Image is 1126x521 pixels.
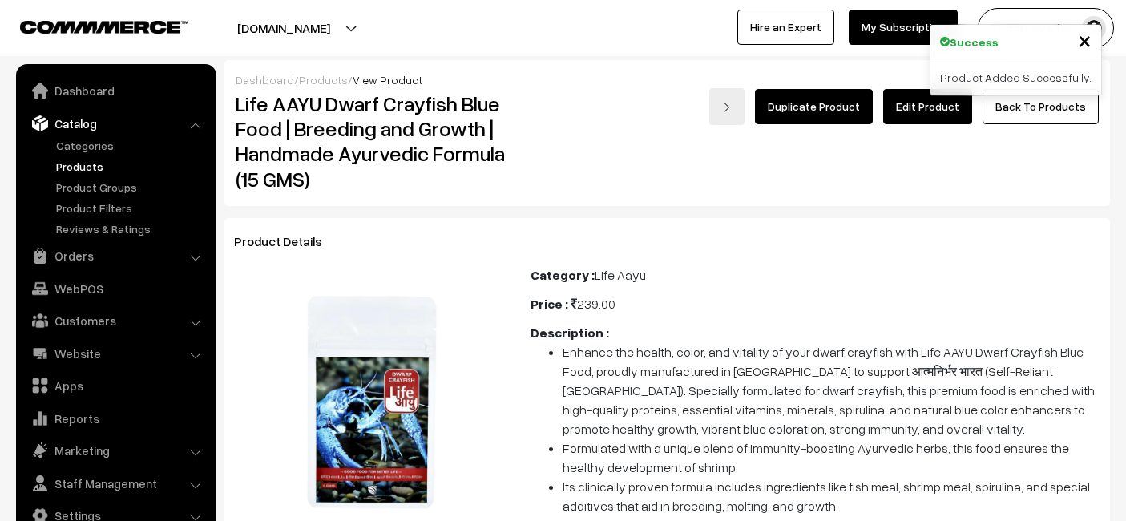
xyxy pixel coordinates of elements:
a: Products [299,73,348,87]
a: Categories [52,137,211,154]
a: Reviews & Ratings [52,220,211,237]
button: [DOMAIN_NAME] [181,8,386,48]
li: Formulated with a unique blend of immunity-boosting Ayurvedic herbs, this food ensures the health... [563,438,1100,477]
a: Dashboard [236,73,294,87]
a: Edit Product [883,89,972,124]
a: COMMMERCE [20,16,160,35]
div: / / [236,71,1099,88]
a: Orders [20,241,211,270]
a: Duplicate Product [755,89,873,124]
a: Dashboard [20,76,211,105]
a: My Subscription [849,10,958,45]
a: Product Filters [52,200,211,216]
a: WebPOS [20,274,211,303]
a: Staff Management [20,469,211,498]
a: Marketing [20,436,211,465]
a: Catalog [20,109,211,138]
button: Close [1078,28,1092,52]
img: COMMMERCE [20,21,188,33]
a: Back To Products [983,89,1099,124]
div: Life Aayu [531,265,1100,285]
img: user [1082,16,1106,40]
button: Tunai Love for… [978,8,1114,48]
a: Products [52,158,211,175]
span: Product Details [234,233,341,249]
a: Apps [20,371,211,400]
a: Reports [20,404,211,433]
a: Product Groups [52,179,211,196]
span: View Product [353,73,422,87]
b: Description : [531,325,609,341]
span: × [1078,25,1092,55]
h2: Life AAYU Dwarf Crayfish Blue Food | Breeding and Growth | Handmade Ayurvedic Formula (15 GMS) [236,91,507,192]
strong: Success [950,34,999,50]
a: Hire an Expert [737,10,834,45]
b: Price : [531,296,568,312]
div: Product Added Successfully. [930,59,1101,95]
a: Website [20,339,211,368]
div: 239.00 [531,294,1100,313]
li: Enhance the health, color, and vitality of your dwarf crayfish with Life AAYU Dwarf Crayfish Blue... [563,342,1100,438]
img: right-arrow.png [722,103,732,112]
a: Customers [20,306,211,335]
li: Its clinically proven formula includes ingredients like fish meal, shrimp meal, spirulina, and sp... [563,477,1100,515]
b: Category : [531,267,595,283]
